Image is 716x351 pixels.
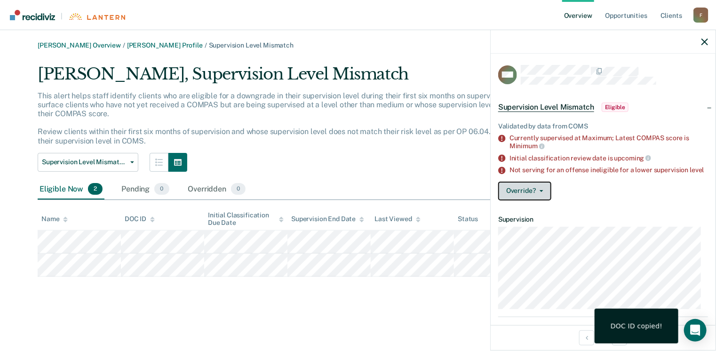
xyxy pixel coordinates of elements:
div: Last Viewed [374,215,420,223]
div: F [693,8,708,23]
span: Supervision Level Mismatch [42,158,127,166]
span: Eligible [602,103,628,112]
span: 0 [231,183,246,195]
p: This alert helps staff identify clients who are eligible for a downgrade in their supervision lev... [38,91,561,145]
div: Not serving for an offense ineligible for a lower supervision [509,166,708,174]
span: level [690,166,704,174]
div: Supervision End Date [291,215,364,223]
div: Status [458,215,478,223]
span: 0 [154,183,169,195]
div: [PERSON_NAME], Supervision Level Mismatch [38,64,575,91]
button: Previous Opportunity [579,330,594,345]
div: Currently supervised at Maximum; Latest COMPAS score is [509,134,708,150]
div: Pending [119,179,171,200]
span: Supervision Level Mismatch [498,103,594,112]
span: / [203,41,209,49]
div: Overridden [186,179,248,200]
div: 1 / 2 [491,325,716,350]
span: 2 [88,183,103,195]
img: Lantern [68,13,125,20]
dt: Supervision [498,215,708,223]
button: Profile dropdown button [693,8,708,23]
div: Initial classification review date is [509,154,708,162]
span: | [55,12,68,20]
div: DOC ID copied! [611,322,662,330]
span: Minimum [509,142,545,150]
a: [PERSON_NAME] Overview [38,41,121,49]
button: Override? [498,182,551,200]
a: [PERSON_NAME] Profile [127,41,203,49]
div: Initial Classification Due Date [208,211,284,227]
span: / [121,41,127,49]
div: Eligible Now [38,179,104,200]
div: Supervision Level MismatchEligible [491,92,716,122]
div: Name [41,215,68,223]
div: DOC ID [125,215,155,223]
dt: Milestones [498,325,708,333]
span: Supervision Level Mismatch [209,41,294,49]
div: Open Intercom Messenger [684,319,707,342]
span: upcoming [614,154,652,162]
img: Recidiviz [10,10,55,20]
div: Validated by data from COMS [498,122,708,130]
